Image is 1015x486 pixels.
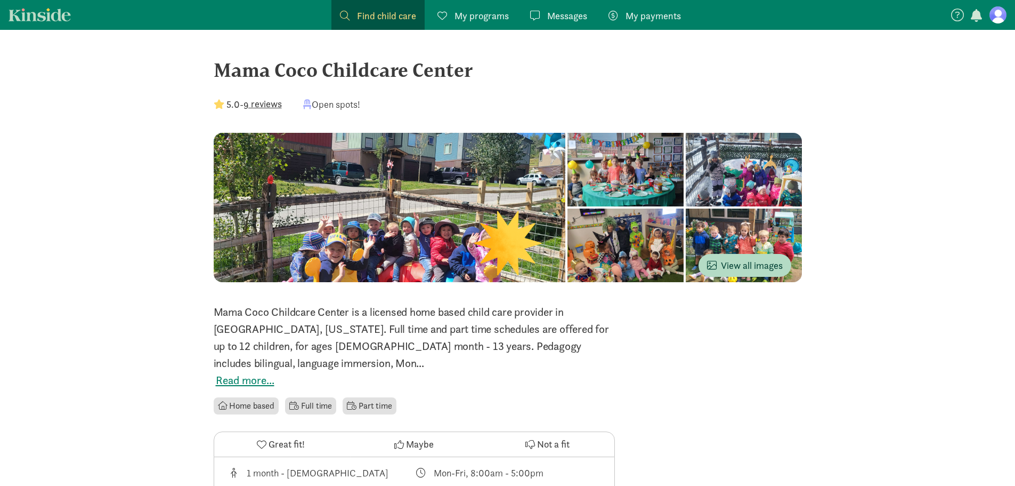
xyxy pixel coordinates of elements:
button: Not a fit [481,432,614,457]
li: Part time [343,397,396,415]
div: Class schedule [414,466,602,480]
span: My payments [626,9,681,23]
div: - [214,97,282,111]
span: Great fit! [269,437,305,451]
span: Find child care [357,9,416,23]
strong: 5.0 [226,98,240,110]
div: Age range for children that this provider cares for [227,466,415,480]
div: Mama Coco Childcare Center [214,55,802,84]
span: Messages [547,9,587,23]
span: View all images [707,258,783,273]
button: Maybe [347,432,481,457]
button: Read more... [216,372,274,389]
div: 1 month - [DEMOGRAPHIC_DATA] [247,466,388,480]
span: Maybe [406,437,434,451]
button: Great fit! [214,432,347,457]
span: My programs [454,9,509,23]
a: Kinside [9,8,71,21]
li: Full time [285,397,336,415]
div: Mon-Fri, 8:00am - 5:00pm [434,466,543,480]
li: Home based [214,397,279,415]
div: Open spots! [303,97,360,111]
div: Mama Coco Childcare Center is a licensed home based child care provider in [GEOGRAPHIC_DATA], [US... [214,304,615,372]
span: Not a fit [537,437,570,451]
button: 9 reviews [243,97,282,111]
button: View all images [699,254,791,277]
